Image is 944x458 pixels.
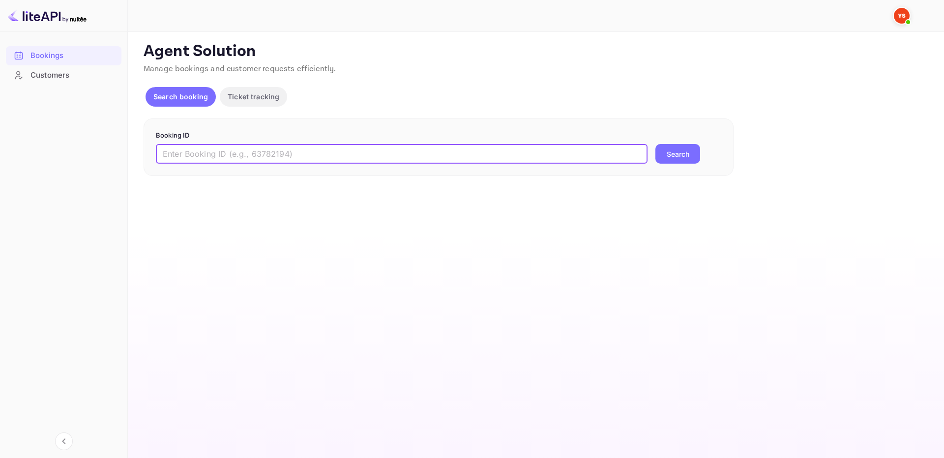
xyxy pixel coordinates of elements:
button: Collapse navigation [55,432,73,450]
p: Agent Solution [144,42,926,61]
div: Bookings [30,50,117,61]
a: Customers [6,66,121,84]
p: Search booking [153,91,208,102]
button: Search [655,144,700,164]
input: Enter Booking ID (e.g., 63782194) [156,144,648,164]
img: LiteAPI logo [8,8,87,24]
p: Ticket tracking [228,91,279,102]
div: Customers [30,70,117,81]
div: Bookings [6,46,121,65]
a: Bookings [6,46,121,64]
img: Yandex Support [894,8,910,24]
span: Manage bookings and customer requests efficiently. [144,64,336,74]
p: Booking ID [156,131,721,141]
div: Customers [6,66,121,85]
